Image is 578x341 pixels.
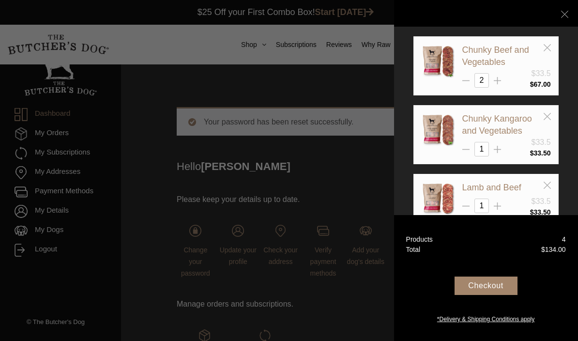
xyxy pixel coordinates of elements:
div: $33.5 [532,196,551,207]
span: $ [530,208,534,216]
div: Checkout [455,277,517,295]
div: $33.5 [532,68,551,79]
a: Lamb and Beef [462,183,521,192]
bdi: 33.50 [530,208,551,216]
img: Chunky Kangaroo and Vegetables [421,113,455,147]
div: 4 [562,234,566,245]
bdi: 134.00 [541,246,566,253]
div: Total [406,245,421,255]
bdi: 67.00 [530,80,551,88]
span: $ [541,246,545,253]
a: Chunky Beef and Vegetables [462,45,529,67]
span: $ [530,149,534,157]
a: Chunky Kangaroo and Vegetables [462,114,532,136]
a: Products 4 Total $134.00 Checkout [394,215,578,341]
div: Products [406,234,433,245]
img: Chunky Beef and Vegetables [421,44,455,78]
a: *Delivery & Shipping Conditions apply [394,312,578,324]
img: Lamb and Beef [421,182,455,216]
bdi: 33.50 [530,149,551,157]
span: $ [530,80,534,88]
div: $33.5 [532,137,551,148]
